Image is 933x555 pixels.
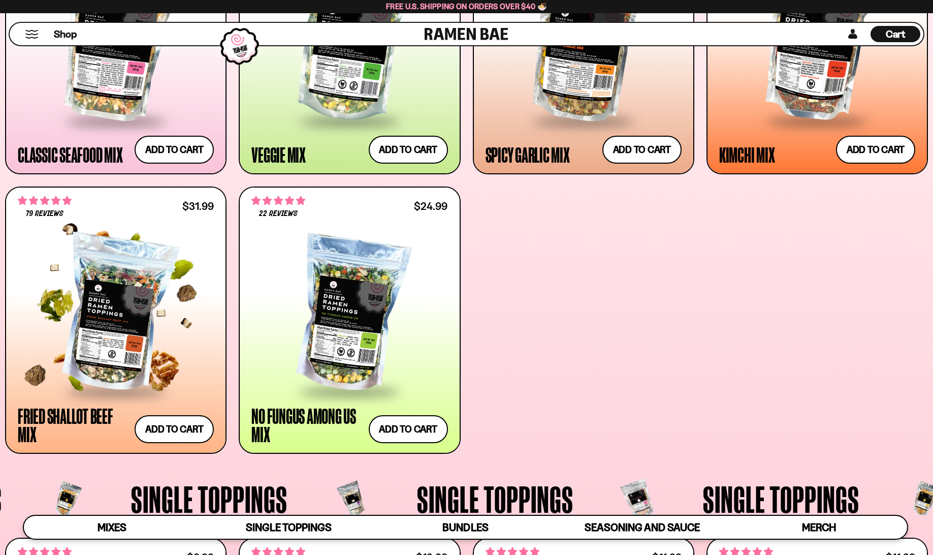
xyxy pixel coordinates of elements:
[369,415,448,443] button: Add to cart
[251,194,305,207] span: 4.82 stars
[131,480,287,518] span: Single Toppings
[417,480,573,518] span: Single Toppings
[386,2,547,11] span: Free U.S. Shipping on Orders over $40 🍜
[585,521,700,534] span: Seasoning and Sauce
[182,201,214,211] div: $31.99
[54,26,77,42] a: Shop
[5,187,227,453] a: 4.82 stars 79 reviews $31.99 Fried Shallot Beef Mix Add to cart
[554,516,730,539] a: Seasoning and Sauce
[18,145,122,164] div: Classic Seafood Mix
[836,136,915,164] button: Add to cart
[26,210,63,218] span: 79 reviews
[719,145,775,164] div: Kimchi Mix
[871,23,920,45] div: Cart
[246,521,332,534] span: Single Toppings
[18,407,130,443] div: Fried Shallot Beef Mix
[602,136,682,164] button: Add to cart
[377,516,554,539] a: Bundles
[251,407,363,443] div: No Fungus Among Us Mix
[24,516,201,539] a: Mixes
[18,194,72,207] span: 4.82 stars
[54,27,77,41] span: Shop
[486,145,570,164] div: Spicy Garlic Mix
[251,145,306,164] div: Veggie Mix
[98,521,126,534] span: Mixes
[730,516,907,539] a: Merch
[239,187,460,453] a: 4.82 stars 22 reviews $24.99 No Fungus Among Us Mix Add to cart
[135,136,214,164] button: Add to cart
[201,516,377,539] a: Single Toppings
[703,480,859,518] span: Single Toppings
[25,30,39,39] button: Mobile Menu Trigger
[802,521,836,534] span: Merch
[414,201,447,211] div: $24.99
[442,521,488,534] span: Bundles
[369,136,448,164] button: Add to cart
[886,28,906,40] span: Cart
[259,210,298,218] span: 22 reviews
[135,415,214,443] button: Add to cart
